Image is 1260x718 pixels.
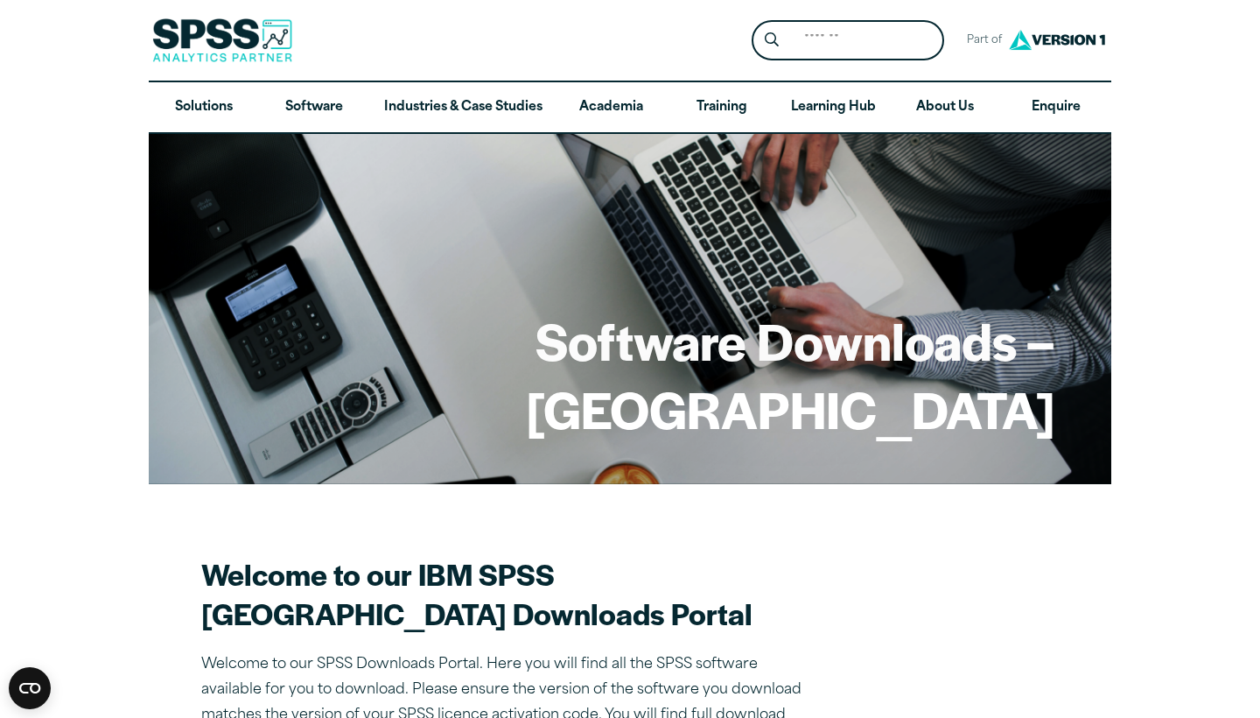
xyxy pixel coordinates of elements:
[9,667,51,709] button: Open CMP widget
[149,82,1111,133] nav: Desktop version of site main menu
[958,28,1004,53] span: Part of
[1004,24,1109,56] img: Version1 Logo
[259,82,369,133] a: Software
[1001,82,1111,133] a: Enquire
[752,20,944,61] form: Site Header Search Form
[9,667,51,709] svg: CookieBot Widget Icon
[152,18,292,62] img: SPSS Analytics Partner
[201,554,814,633] h2: Welcome to our IBM SPSS [GEOGRAPHIC_DATA] Downloads Portal
[205,306,1055,442] h1: Software Downloads – [GEOGRAPHIC_DATA]
[756,25,788,57] button: Search magnifying glass icon
[556,82,667,133] a: Academia
[9,667,51,709] div: CookieBot Widget Contents
[777,82,890,133] a: Learning Hub
[370,82,556,133] a: Industries & Case Studies
[667,82,777,133] a: Training
[765,32,779,47] svg: Search magnifying glass icon
[890,82,1000,133] a: About Us
[149,82,259,133] a: Solutions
